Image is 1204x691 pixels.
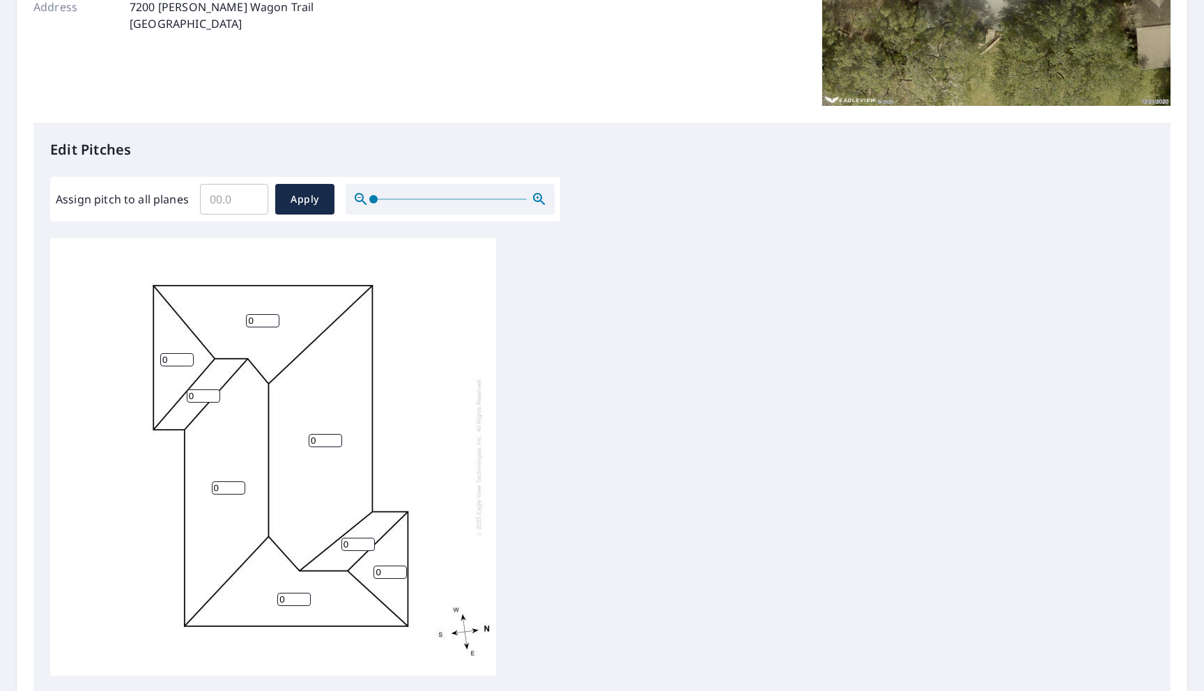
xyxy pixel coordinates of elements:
[200,180,268,219] input: 00.0
[286,191,323,208] span: Apply
[275,184,334,215] button: Apply
[56,191,189,208] label: Assign pitch to all planes
[50,139,1154,160] p: Edit Pitches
